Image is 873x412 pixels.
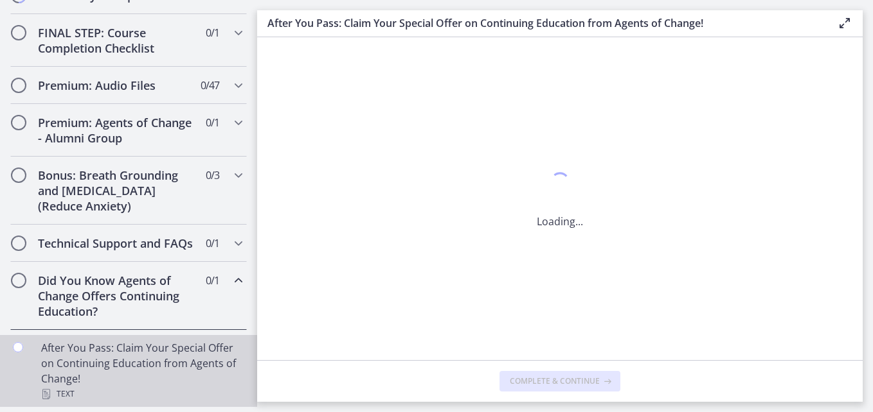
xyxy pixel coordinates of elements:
h2: Premium: Agents of Change - Alumni Group [38,115,195,146]
h2: Bonus: Breath Grounding and [MEDICAL_DATA] (Reduce Anxiety) [38,167,195,214]
h2: Did You Know Agents of Change Offers Continuing Education? [38,273,195,319]
p: Loading... [537,214,583,229]
h2: Technical Support and FAQs [38,236,195,251]
span: 0 / 1 [206,273,219,288]
span: 0 / 47 [201,78,219,93]
div: After You Pass: Claim Your Special Offer on Continuing Education from Agents of Change! [41,340,242,402]
div: 1 [537,169,583,198]
span: Complete & continue [510,376,600,386]
h2: Premium: Audio Files [38,78,195,93]
span: 0 / 1 [206,115,219,130]
h2: FINAL STEP: Course Completion Checklist [38,25,195,56]
div: Text [41,386,242,402]
span: 0 / 1 [206,236,219,251]
h3: After You Pass: Claim Your Special Offer on Continuing Education from Agents of Change! [267,15,816,31]
button: Complete & continue [500,371,620,391]
span: 0 / 3 [206,167,219,183]
span: 0 / 1 [206,25,219,40]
